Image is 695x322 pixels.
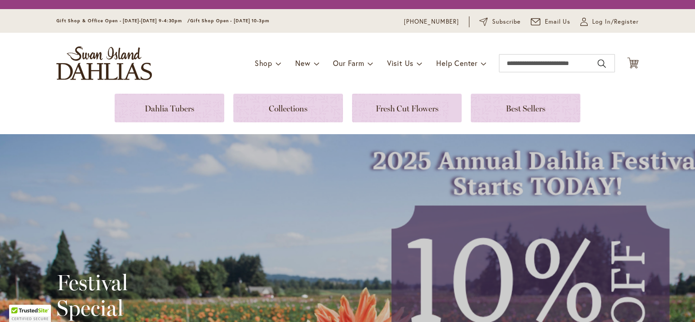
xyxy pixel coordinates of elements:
button: Search [598,56,606,71]
span: New [295,58,310,68]
a: Subscribe [479,17,521,26]
a: Email Us [531,17,571,26]
span: Subscribe [492,17,521,26]
a: [PHONE_NUMBER] [404,17,459,26]
a: store logo [56,46,152,80]
span: Help Center [436,58,478,68]
div: TrustedSite Certified [9,305,51,322]
span: Gift Shop & Office Open - [DATE]-[DATE] 9-4:30pm / [56,18,190,24]
span: Log In/Register [592,17,639,26]
span: Our Farm [333,58,364,68]
span: Gift Shop Open - [DATE] 10-3pm [190,18,269,24]
span: Email Us [545,17,571,26]
span: Visit Us [387,58,413,68]
span: Shop [255,58,272,68]
h2: Festival Special [56,270,292,321]
a: Log In/Register [580,17,639,26]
